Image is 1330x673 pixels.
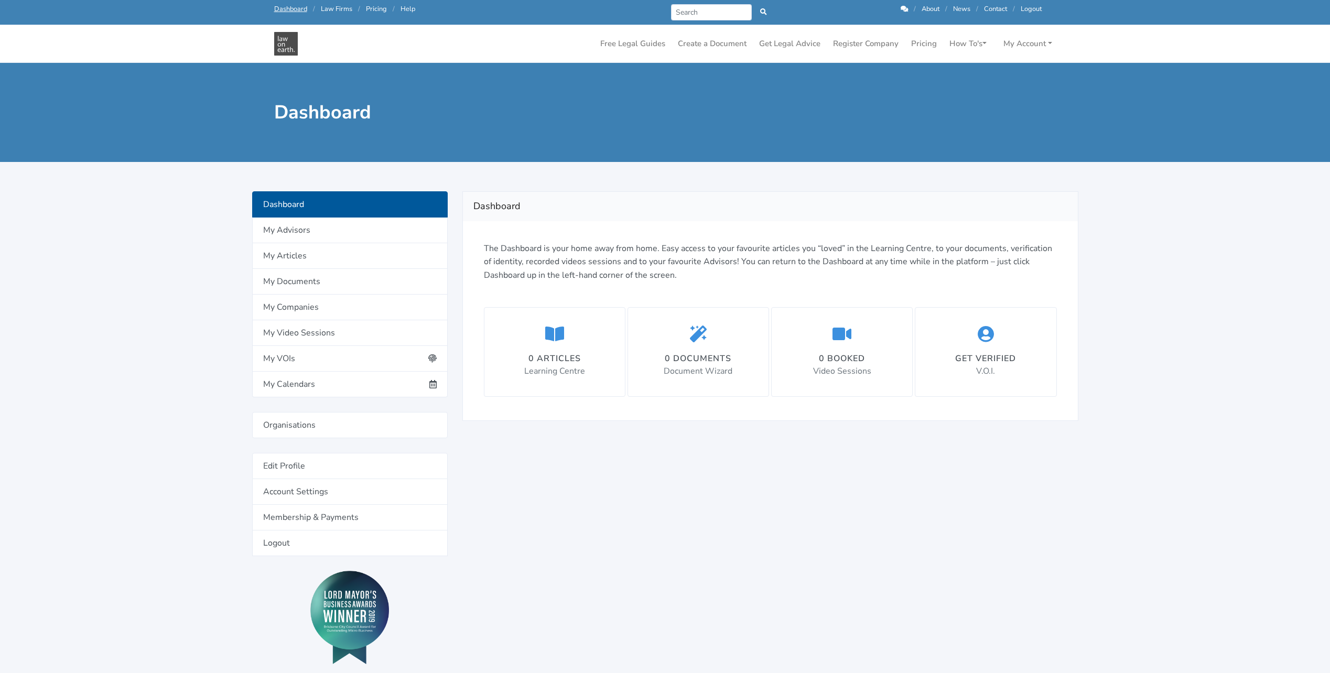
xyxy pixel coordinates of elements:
[945,34,991,54] a: How To's
[252,479,448,505] a: Account Settings
[252,243,448,269] a: My Articles
[813,365,871,378] p: Video Sessions
[313,4,315,14] span: /
[524,365,585,378] p: Learning Centre
[484,307,625,396] a: 0 articles Learning Centre
[473,198,1067,215] h2: Dashboard
[274,4,307,14] a: Dashboard
[674,34,751,54] a: Create a Document
[252,372,448,397] a: My Calendars
[252,412,448,438] a: Organisations
[628,307,769,396] a: 0 documents Document Wizard
[955,352,1016,365] div: Get Verified
[524,352,585,365] div: 0 articles
[976,4,978,14] span: /
[915,307,1056,396] a: Get Verified V.O.I.
[252,453,448,479] a: Edit Profile
[252,346,448,372] a: My VOIs
[1013,4,1015,14] span: /
[366,4,387,14] a: Pricing
[953,4,970,14] a: News
[393,4,395,14] span: /
[907,34,941,54] a: Pricing
[252,191,448,218] a: Dashboard
[358,4,360,14] span: /
[252,295,448,320] a: My Companies
[1021,4,1042,14] a: Logout
[274,101,658,124] h1: Dashboard
[955,365,1016,378] p: V.O.I.
[829,34,903,54] a: Register Company
[999,34,1056,54] a: My Account
[922,4,939,14] a: About
[310,571,389,664] img: Lord Mayor's Award 2019
[321,4,352,14] a: Law Firms
[252,218,448,243] a: My Advisors
[252,269,448,295] a: My Documents
[484,242,1057,283] p: The Dashboard is your home away from home. Easy access to your favourite articles you “loved” in ...
[401,4,415,14] a: Help
[945,4,947,14] span: /
[664,365,732,378] p: Document Wizard
[664,352,732,365] div: 0 documents
[252,530,448,556] a: Logout
[771,307,913,396] a: 0 booked Video Sessions
[914,4,916,14] span: /
[755,34,825,54] a: Get Legal Advice
[596,34,669,54] a: Free Legal Guides
[813,352,871,365] div: 0 booked
[252,505,448,530] a: Membership & Payments
[671,4,752,20] input: Search
[274,32,298,56] img: Law On Earth
[984,4,1007,14] a: Contact
[252,320,448,346] a: My Video Sessions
